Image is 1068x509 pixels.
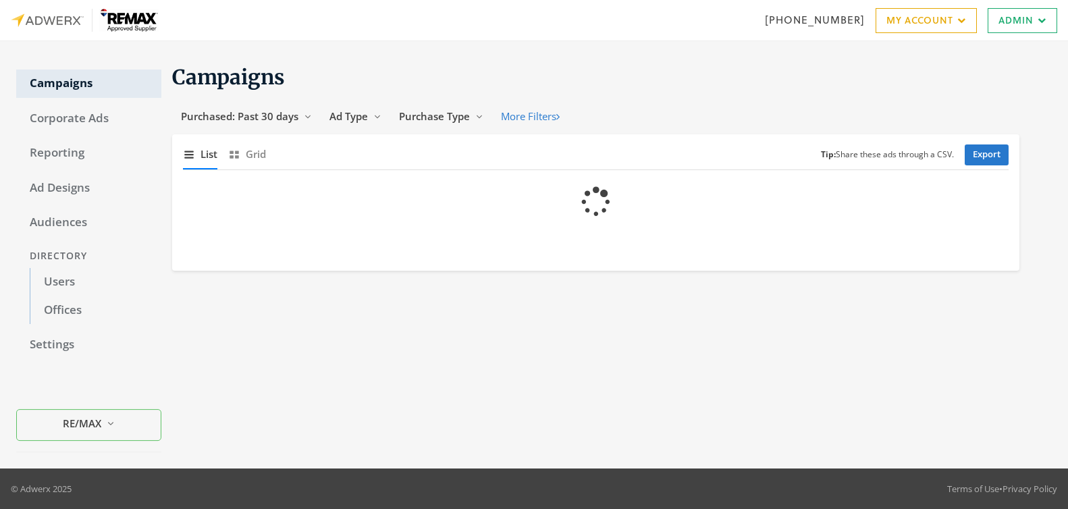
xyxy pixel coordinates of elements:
a: Privacy Policy [1003,483,1057,495]
div: Directory [16,244,161,269]
a: Offices [30,296,161,325]
span: RE/MAX [63,416,101,431]
span: Purchase Type [399,109,470,123]
a: Terms of Use [947,483,999,495]
a: Corporate Ads [16,105,161,133]
button: RE/MAX [16,409,161,441]
button: Purchase Type [390,104,492,129]
a: Audiences [16,209,161,237]
button: Grid [228,140,266,169]
a: Export [965,144,1009,165]
a: Settings [16,331,161,359]
a: Users [30,268,161,296]
small: Share these ads through a CSV. [821,149,954,161]
span: List [201,146,217,162]
span: Ad Type [329,109,368,123]
button: More Filters [492,104,568,129]
p: © Adwerx 2025 [11,482,72,495]
button: Ad Type [321,104,390,129]
div: • [947,482,1057,495]
a: [PHONE_NUMBER] [765,13,865,27]
a: Admin [988,8,1057,33]
span: Purchased: Past 30 days [181,109,298,123]
span: Grid [246,146,266,162]
button: Purchased: Past 30 days [172,104,321,129]
a: Reporting [16,139,161,167]
img: Adwerx [11,9,159,32]
a: Campaigns [16,70,161,98]
span: Campaigns [172,64,285,90]
b: Tip: [821,149,836,160]
button: List [183,140,217,169]
a: Ad Designs [16,174,161,203]
a: My Account [876,8,977,33]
